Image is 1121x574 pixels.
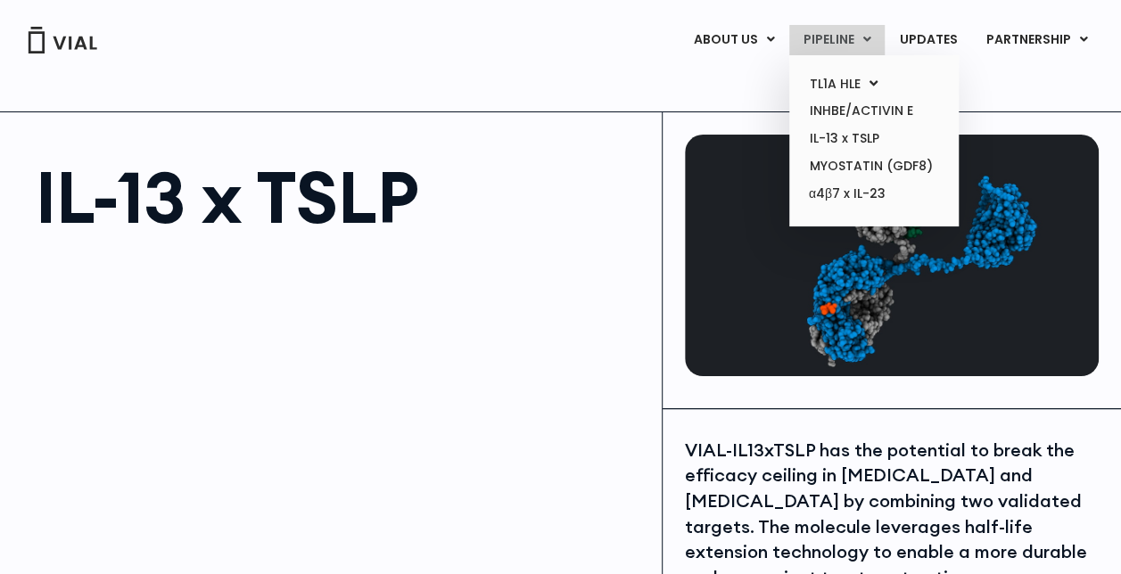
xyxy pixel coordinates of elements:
a: α4β7 x IL-23 [795,180,952,209]
a: MYOSTATIN (GDF8) [795,152,952,180]
h1: IL-13 x TSLP [36,161,644,233]
a: PARTNERSHIPMenu Toggle [972,25,1102,55]
img: Vial Logo [27,27,98,53]
a: IL-13 x TSLP [795,125,952,152]
a: TL1A HLEMenu Toggle [795,70,952,98]
a: PIPELINEMenu Toggle [789,25,885,55]
a: ABOUT USMenu Toggle [680,25,788,55]
a: INHBE/ACTIVIN E [795,97,952,125]
a: UPDATES [886,25,971,55]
